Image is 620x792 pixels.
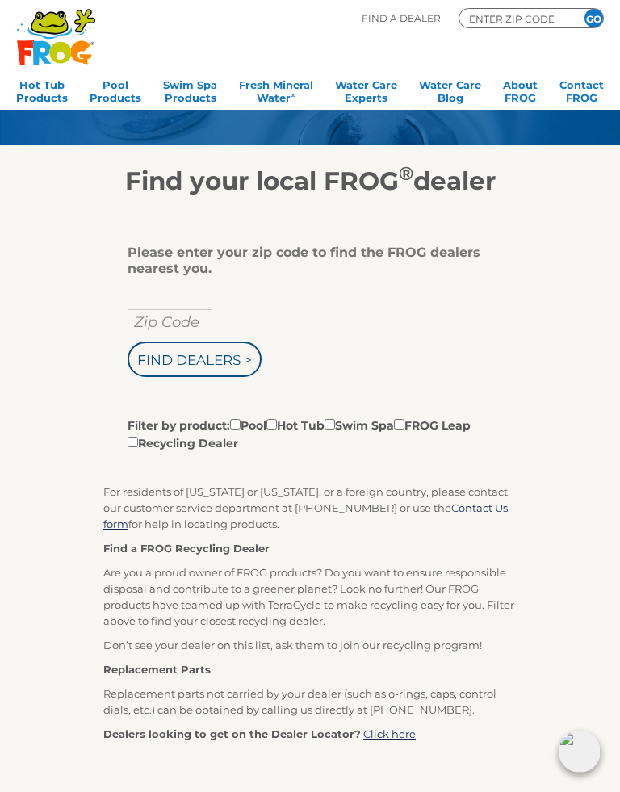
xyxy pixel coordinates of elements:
input: Filter by product:PoolHot TubSwim SpaFROG LeapRecycling Dealer [230,419,241,430]
sup: ® [399,161,413,185]
div: Please enter your zip code to find the FROG dealers nearest you. [128,245,480,277]
input: Find Dealers > [128,342,262,377]
sup: ∞ [291,90,296,99]
p: Are you a proud owner of FROG products? Do you want to ensure responsible disposal and contribute... [103,564,517,629]
a: AboutFROG [503,73,538,106]
a: PoolProducts [90,73,141,106]
label: Filter by product: Pool Hot Tub Swim Spa FROG Leap Recycling Dealer [128,416,480,451]
input: GO [584,9,603,27]
input: Filter by product:PoolHot TubSwim SpaFROG LeapRecycling Dealer [128,437,138,447]
input: Filter by product:PoolHot TubSwim SpaFROG LeapRecycling Dealer [266,419,277,430]
p: Don’t see your dealer on this list, ask them to join our recycling program! [103,637,517,653]
a: Water CareBlog [419,73,481,106]
a: Click here [363,727,416,740]
p: For residents of [US_STATE] or [US_STATE], or a foreign country, please contact our customer serv... [103,484,517,532]
a: Hot TubProducts [16,73,68,106]
input: Filter by product:PoolHot TubSwim SpaFROG LeapRecycling Dealer [394,419,404,430]
input: Zip Code Form [467,11,564,26]
a: Water CareExperts [335,73,397,106]
strong: Replacement Parts [103,663,211,676]
p: Find A Dealer [362,8,441,28]
strong: Dealers looking to get on the Dealer Locator? [103,727,361,740]
strong: Find a FROG Recycling Dealer [103,542,270,555]
a: Fresh MineralWater∞ [239,73,313,106]
input: Filter by product:PoolHot TubSwim SpaFROG LeapRecycling Dealer [325,419,335,430]
a: ContactFROG [559,73,604,106]
p: Replacement parts not carried by your dealer (such as o-rings, caps, control dials, etc.) can be ... [103,685,517,718]
img: openIcon [559,731,601,773]
a: Swim SpaProducts [163,73,217,106]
